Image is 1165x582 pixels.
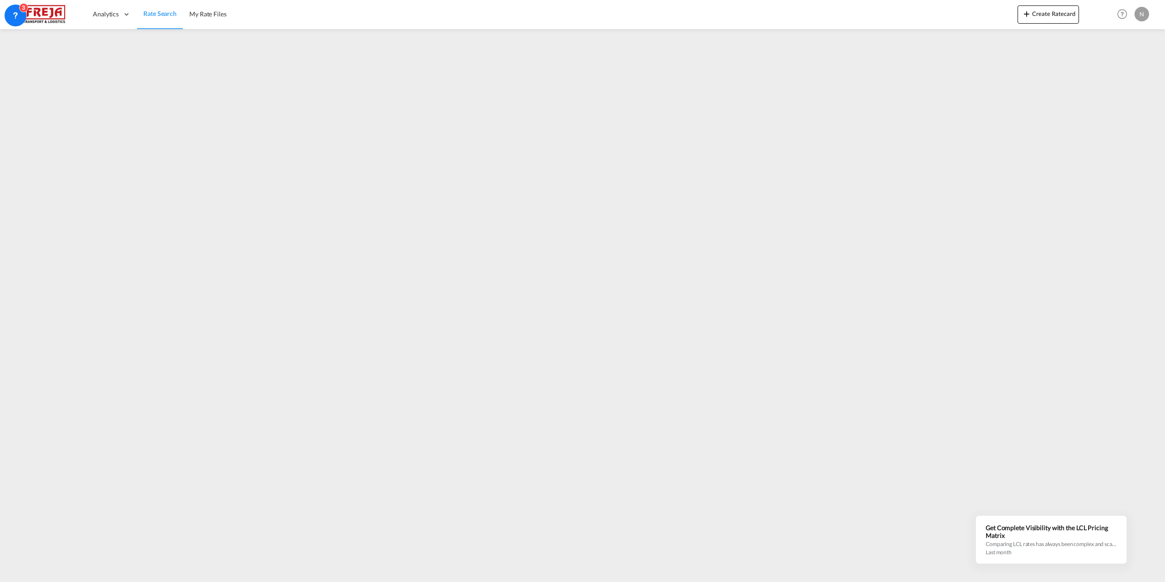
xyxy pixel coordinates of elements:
[1021,8,1032,19] md-icon: icon-plus 400-fg
[189,10,227,18] span: My Rate Files
[143,10,177,17] span: Rate Search
[1018,5,1079,24] button: icon-plus 400-fgCreate Ratecard
[93,10,119,19] span: Analytics
[1135,7,1149,21] div: N
[14,4,75,25] img: 586607c025bf11f083711d99603023e7.png
[1114,6,1135,23] div: Help
[1114,6,1130,22] span: Help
